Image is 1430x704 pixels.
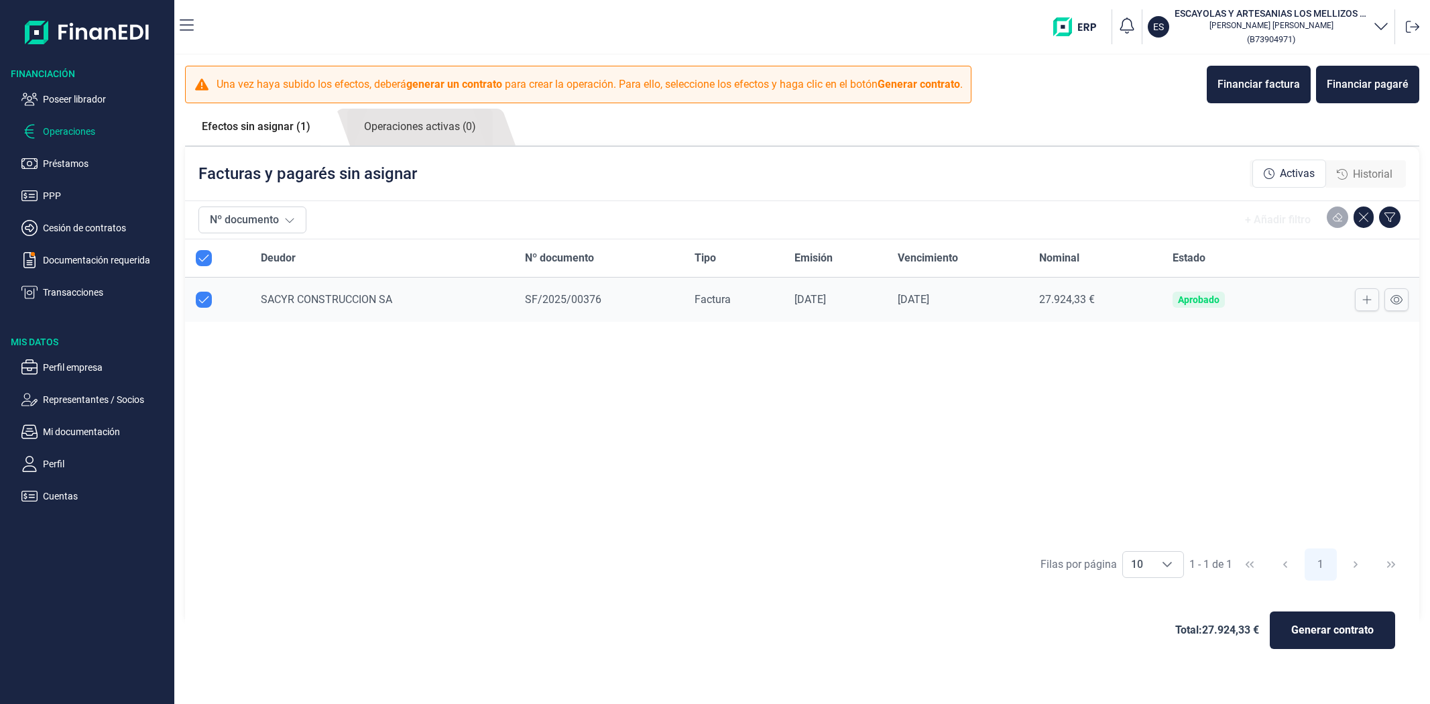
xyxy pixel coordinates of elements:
span: Nº documento [525,250,594,266]
div: Activas [1252,160,1326,188]
p: Facturas y pagarés sin asignar [198,163,417,184]
p: Perfil empresa [43,359,169,375]
button: Representantes / Socios [21,392,169,408]
p: Transacciones [43,284,169,300]
span: Deudor [261,250,296,266]
div: Historial [1326,161,1403,188]
h3: ESCAYOLAS Y ARTESANIAS LOS MELLIZOS SL [1175,7,1368,20]
button: Financiar factura [1207,66,1311,103]
p: Poseer librador [43,91,169,107]
button: Page 1 [1305,548,1337,581]
span: Factura [695,293,731,306]
span: Estado [1173,250,1205,266]
div: [DATE] [794,293,876,306]
p: Documentación requerida [43,252,169,268]
p: Préstamos [43,156,169,172]
button: Perfil [21,456,169,472]
button: Perfil empresa [21,359,169,375]
p: Mi documentación [43,424,169,440]
p: Operaciones [43,123,169,139]
button: Cuentas [21,488,169,504]
button: Transacciones [21,284,169,300]
a: Operaciones activas (0) [347,109,493,145]
button: Operaciones [21,123,169,139]
b: generar un contrato [406,78,502,91]
span: 10 [1123,552,1151,577]
button: First Page [1234,548,1266,581]
button: Préstamos [21,156,169,172]
span: Emisión [794,250,833,266]
div: Financiar factura [1217,76,1300,93]
img: Logo de aplicación [25,11,150,54]
div: [DATE] [898,293,1018,306]
span: Tipo [695,250,716,266]
p: Representantes / Socios [43,392,169,408]
span: Historial [1353,166,1392,182]
p: Cesión de contratos [43,220,169,236]
span: Nominal [1039,250,1079,266]
button: Mi documentación [21,424,169,440]
span: Total: 27.924,33 € [1175,622,1259,638]
p: ES [1153,20,1164,34]
div: 27.924,33 € [1039,293,1151,306]
small: Copiar cif [1247,34,1295,44]
button: Generar contrato [1270,611,1395,649]
button: Financiar pagaré [1316,66,1419,103]
b: Generar contrato [878,78,960,91]
p: Cuentas [43,488,169,504]
p: PPP [43,188,169,204]
a: Efectos sin asignar (1) [185,109,327,145]
p: [PERSON_NAME] [PERSON_NAME] [1175,20,1368,31]
button: Nº documento [198,207,306,233]
span: Activas [1280,166,1315,182]
button: Documentación requerida [21,252,169,268]
button: Poseer librador [21,91,169,107]
button: Last Page [1375,548,1407,581]
span: SF/2025/00376 [525,293,601,306]
button: PPP [21,188,169,204]
img: erp [1053,17,1106,36]
span: 1 - 1 de 1 [1189,559,1232,570]
span: Generar contrato [1291,622,1374,638]
span: Vencimiento [898,250,958,266]
span: SACYR CONSTRUCCION SA [261,293,392,306]
div: Financiar pagaré [1327,76,1409,93]
button: ESESCAYOLAS Y ARTESANIAS LOS MELLIZOS SL[PERSON_NAME] [PERSON_NAME](B73904971) [1148,7,1389,47]
div: Aprobado [1178,294,1219,305]
p: Una vez haya subido los efectos, deberá para crear la operación. Para ello, seleccione los efecto... [217,76,963,93]
div: Choose [1151,552,1183,577]
div: Filas por página [1040,556,1117,573]
button: Previous Page [1269,548,1301,581]
div: Row Unselected null [196,292,212,308]
div: All items selected [196,250,212,266]
p: Perfil [43,456,169,472]
button: Next Page [1339,548,1372,581]
button: Cesión de contratos [21,220,169,236]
